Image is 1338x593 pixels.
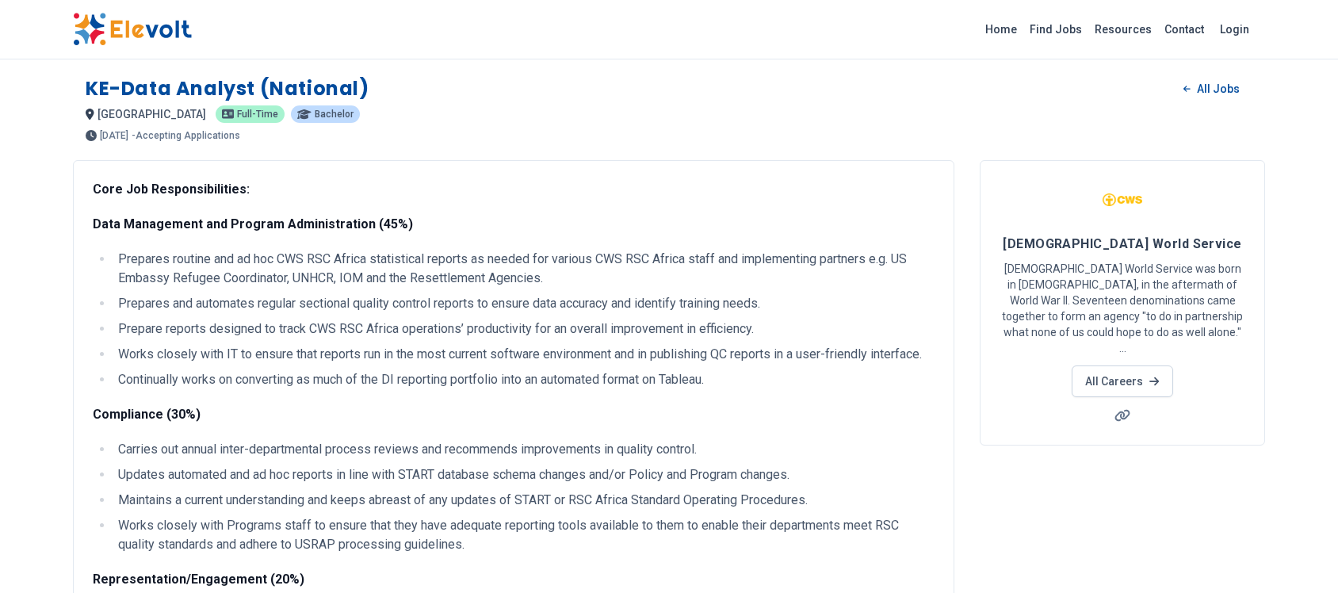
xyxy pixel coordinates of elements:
a: Login [1210,13,1259,45]
img: Church World Service [1103,180,1142,220]
a: Contact [1158,17,1210,42]
li: Maintains a current understanding and keeps abreast of any updates of START or RSC Africa Standar... [113,491,935,510]
li: Works closely with Programs staff to ensure that they have adequate reporting tools available to ... [113,516,935,554]
li: Works closely with IT to ensure that reports run in the most current software environment and in ... [113,345,935,364]
li: Carries out annual inter-departmental process reviews and recommends improvements in quality cont... [113,440,935,459]
strong: Core Job Responsibilities: [93,182,250,197]
li: Prepare reports designed to track CWS RSC Africa operations’ productivity for an overall improvem... [113,319,935,339]
li: Updates automated and ad hoc reports in line with START database schema changes and/or Policy and... [113,465,935,484]
span: full-time [237,109,278,119]
a: All Careers [1072,365,1172,397]
strong: Compliance (30%) [93,407,201,422]
h1: KE-Data Analyst (National) [86,76,369,101]
a: Find Jobs [1023,17,1088,42]
li: Continually works on converting as much of the DI reporting portfolio into an automated format on... [113,370,935,389]
span: [DATE] [100,131,128,140]
span: [GEOGRAPHIC_DATA] [97,108,206,121]
strong: Representation/Engagement (20%) [93,572,304,587]
p: [DEMOGRAPHIC_DATA] World Service was born in [DEMOGRAPHIC_DATA], in the aftermath of World War II... [1000,261,1245,356]
span: [DEMOGRAPHIC_DATA] World Service [1003,236,1241,251]
strong: Data Management and Program Administration (45%) [93,216,413,231]
a: Home [979,17,1023,42]
li: Prepares routine and ad hoc CWS RSC Africa statistical reports as needed for various CWS RSC Afri... [113,250,935,288]
a: All Jobs [1171,77,1252,101]
li: Prepares and automates regular sectional quality control reports to ensure data accuracy and iden... [113,294,935,313]
p: - Accepting Applications [132,131,240,140]
img: Elevolt [73,13,192,46]
a: Resources [1088,17,1158,42]
span: bachelor [315,109,354,119]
